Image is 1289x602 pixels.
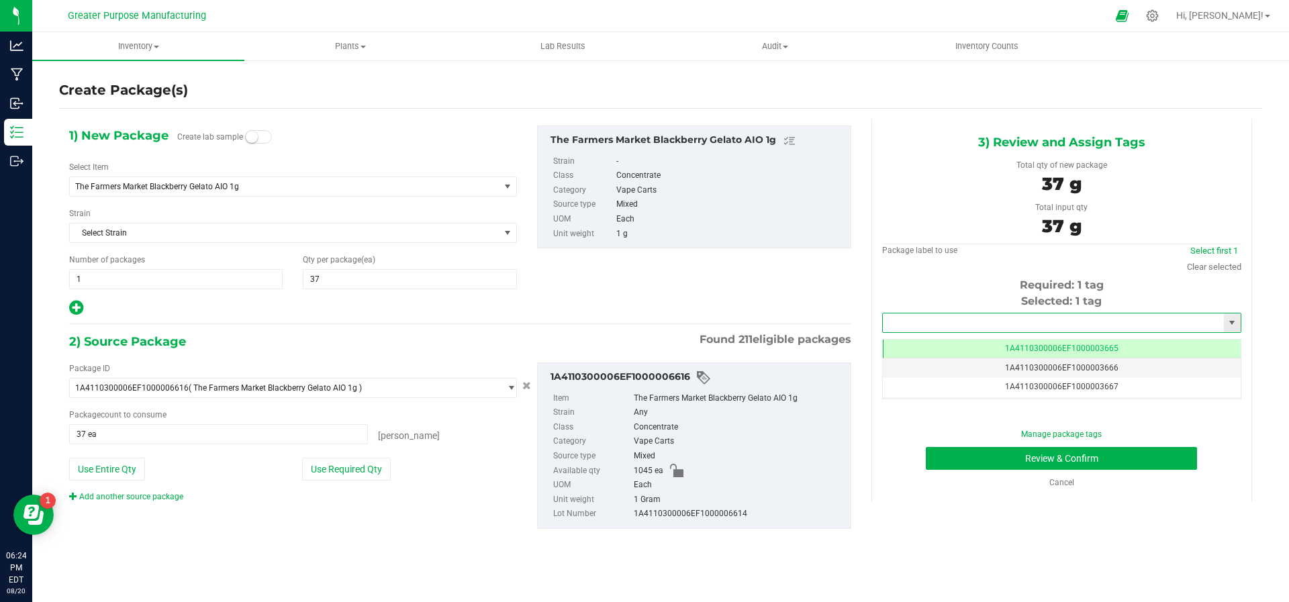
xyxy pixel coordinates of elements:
[1021,295,1102,307] span: Selected: 1 tag
[551,133,844,149] div: The Farmers Market Blackberry Gelato AIO 1g
[634,391,844,406] div: The Farmers Market Blackberry Gelato AIO 1g
[1005,382,1118,391] span: 1A4110300006EF1000003667
[616,168,843,183] div: Concentrate
[499,223,516,242] span: select
[499,379,516,397] span: select
[69,458,145,481] button: Use Entire Qty
[69,126,169,146] span: 1) New Package
[10,68,23,81] inline-svg: Manufacturing
[499,177,516,196] span: select
[70,270,282,289] input: 1
[177,127,243,147] label: Create lab sample
[882,246,957,255] span: Package label to use
[68,10,206,21] span: Greater Purpose Manufacturing
[457,32,669,60] a: Lab Results
[69,306,83,315] span: Add new output
[378,430,440,441] span: [PERSON_NAME]
[1224,313,1241,332] span: select
[1176,10,1263,21] span: Hi, [PERSON_NAME]!
[189,383,362,393] span: ( The Farmers Market Blackberry Gelato AIO 1g )
[551,370,844,386] div: 1A4110300006EF1000006616
[40,493,56,509] iframe: Resource center unread badge
[70,223,499,242] span: Select Strain
[1005,344,1118,353] span: 1A4110300006EF1000003665
[59,81,188,100] h4: Create Package(s)
[1187,262,1241,272] a: Clear selected
[553,212,614,227] label: UOM
[69,410,166,419] span: Package to consume
[634,405,844,420] div: Any
[1042,173,1082,195] span: 37 g
[10,97,23,110] inline-svg: Inbound
[69,364,110,373] span: Package ID
[553,507,631,521] label: Lot Number
[616,227,843,242] div: 1 g
[69,161,109,173] label: Select Item
[616,154,843,169] div: -
[634,464,663,479] span: 1045 ea
[69,255,145,264] span: Number of packages
[553,478,631,493] label: UOM
[634,507,844,521] div: 1A4110300006EF1000006614
[70,425,367,444] input: 37 ea
[738,333,753,346] span: 211
[518,377,535,396] button: Cancel button
[634,493,844,507] div: 1 Gram
[6,550,26,586] p: 06:24 PM EDT
[553,227,614,242] label: Unit weight
[522,40,604,52] span: Lab Results
[616,212,843,227] div: Each
[1190,246,1238,256] a: Select first 1
[10,154,23,168] inline-svg: Outbound
[553,449,631,464] label: Source type
[553,420,631,435] label: Class
[634,449,844,464] div: Mixed
[13,495,54,535] iframe: Resource center
[553,183,614,198] label: Category
[1042,215,1082,237] span: 37 g
[1049,478,1074,487] a: Cancel
[1021,430,1102,439] a: Manage package tags
[302,458,391,481] button: Use Required Qty
[32,32,244,60] a: Inventory
[553,464,631,479] label: Available qty
[1107,3,1137,29] span: Open Ecommerce Menu
[978,132,1145,152] span: 3) Review and Assign Tags
[1144,9,1161,22] div: Manage settings
[926,447,1197,470] button: Review & Confirm
[101,410,122,419] span: count
[244,32,457,60] a: Plants
[553,434,631,449] label: Category
[553,168,614,183] label: Class
[553,405,631,420] label: Strain
[1016,160,1107,170] span: Total qty of new package
[1035,203,1088,212] span: Total input qty
[10,39,23,52] inline-svg: Analytics
[881,32,1093,60] a: Inventory Counts
[669,40,880,52] span: Audit
[6,586,26,596] p: 08/20
[1005,363,1118,372] span: 1A4110300006EF1000003666
[32,40,244,52] span: Inventory
[553,154,614,169] label: Strain
[634,434,844,449] div: Vape Carts
[616,183,843,198] div: Vape Carts
[303,255,375,264] span: Qty per package
[75,182,477,191] span: The Farmers Market Blackberry Gelato AIO 1g
[634,478,844,493] div: Each
[10,126,23,139] inline-svg: Inventory
[553,197,614,212] label: Source type
[75,383,189,393] span: 1A4110300006EF1000006616
[1020,279,1104,291] span: Required: 1 tag
[700,332,851,348] span: Found eligible packages
[669,32,881,60] a: Audit
[616,197,843,212] div: Mixed
[883,313,1224,332] input: Starting tag number
[69,207,91,219] label: Strain
[303,270,516,289] input: 37
[634,420,844,435] div: Concentrate
[69,332,186,352] span: 2) Source Package
[361,255,375,264] span: (ea)
[553,493,631,507] label: Unit weight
